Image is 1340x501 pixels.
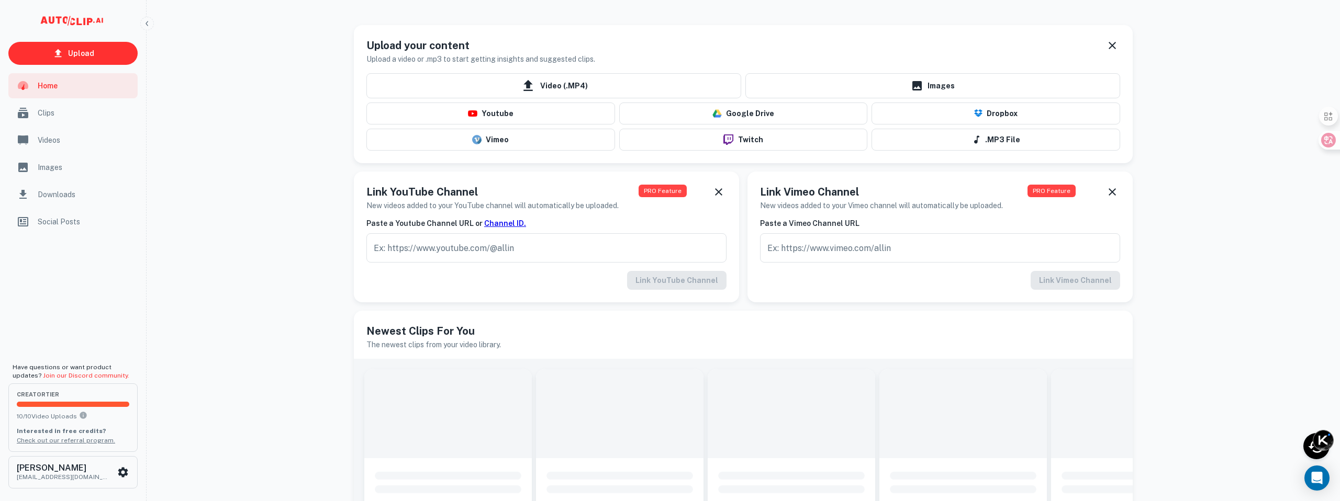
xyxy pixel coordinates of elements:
p: 10 / 10 Video Uploads [17,411,129,421]
span: Downloads [38,189,131,200]
span: Have questions or want product updates? [13,363,129,379]
a: Images [8,155,138,180]
div: Recent Activity [1303,433,1330,459]
button: Dropbox [872,103,1120,124]
h6: Upload a video or .mp3 to start getting insights and suggested clips. [366,53,595,65]
a: Clips [8,100,138,126]
h5: Newest Clips For You [366,323,1120,339]
button: Dismiss [1104,184,1120,200]
input: Ex: https://www.vimeo.com/allin [760,233,1120,263]
button: Google Drive [619,103,868,124]
button: Youtube [366,103,615,124]
input: Ex: https://www.youtube.com/@allin [366,233,727,263]
a: Check out our referral program. [17,437,115,444]
span: Video (.MP4) [366,73,741,98]
a: Downloads [8,182,138,207]
h6: [PERSON_NAME] [17,464,111,472]
button: Dismiss [711,184,727,200]
p: Upload [68,48,94,59]
a: Home [8,73,138,98]
button: Vimeo [366,129,615,151]
h5: Link Vimeo Channel [760,184,1003,200]
span: PRO Feature [639,185,686,197]
h5: Link YouTube Channel [366,184,619,200]
button: creatorTier10/10Video UploadsYou can upload 10 videos per month on the creator tier. Upgrade to u... [8,383,138,451]
a: Join our Discord community. [43,372,129,379]
h6: New videos added to your Vimeo channel will automatically be uploaded. [760,200,1003,211]
h6: Paste a Vimeo Channel URL [760,218,1120,229]
h6: Paste a Youtube Channel URL or [366,218,727,229]
img: youtube-logo.png [468,110,477,117]
h6: The newest clips from your video library. [366,339,1120,350]
button: Dismiss [1104,38,1120,53]
p: [EMAIL_ADDRESS][DOMAIN_NAME] [17,472,111,482]
a: Channel ID. [484,219,526,227]
img: Dropbox Logo [974,109,982,118]
button: .MP3 File [872,129,1120,151]
h6: New videos added to your YouTube channel will automatically be uploaded. [366,200,619,211]
a: Videos [8,128,138,153]
img: twitch-logo.png [719,134,738,145]
p: Interested in free credits? [17,426,129,436]
img: vimeo-logo.svg [472,135,482,144]
span: Clips [38,107,131,119]
span: Social Posts [38,216,131,227]
div: Open Intercom Messenger [1304,465,1330,491]
svg: You can upload 10 videos per month on the creator tier. Upgrade to upload more. [79,411,87,419]
img: drive-logo.png [712,109,722,118]
span: Home [38,80,131,92]
span: PRO Feature [1028,185,1075,197]
span: Videos [38,134,131,146]
span: creator Tier [17,392,129,397]
h5: Upload your content [366,38,595,53]
a: Images [745,73,1120,98]
a: Social Posts [8,209,138,234]
button: Twitch [619,129,868,151]
span: Images [38,162,131,173]
button: [PERSON_NAME][EMAIL_ADDRESS][DOMAIN_NAME] [8,456,138,488]
a: Upload [8,42,138,65]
